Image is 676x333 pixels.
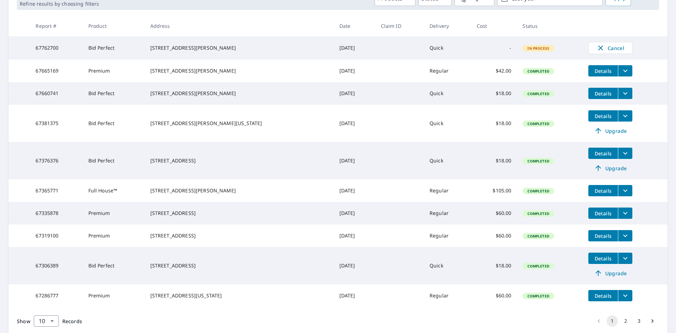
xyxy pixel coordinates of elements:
td: Quick [424,36,471,60]
button: Go to next page [647,315,658,327]
button: detailsBtn-67365771 [588,185,618,196]
div: [STREET_ADDRESS] [150,262,328,269]
td: Premium [83,60,145,82]
th: Status [517,16,582,36]
div: Show 10 records [34,315,59,327]
div: 10 [34,311,59,331]
td: [DATE] [334,179,375,202]
td: [DATE] [334,224,375,247]
span: Upgrade [593,164,628,172]
td: Quick [424,105,471,142]
a: Upgrade [588,162,632,174]
span: Completed [523,264,553,269]
span: Completed [523,121,553,126]
td: [DATE] [334,142,375,179]
td: Regular [424,60,471,82]
td: $18.00 [471,247,517,284]
td: $18.00 [471,82,517,105]
td: Bid Perfect [83,105,145,142]
th: Report # [30,16,82,36]
span: Upgrade [593,127,628,135]
span: Show [17,318,30,325]
td: Regular [424,179,471,202]
div: [STREET_ADDRESS] [150,232,328,239]
span: Completed [523,69,553,74]
a: Upgrade [588,125,632,136]
td: 67286777 [30,284,82,307]
span: Details [593,233,614,239]
td: - [471,36,517,60]
td: 67376376 [30,142,82,179]
button: filesDropdownBtn-67335878 [618,208,632,219]
span: Details [593,255,614,262]
td: $60.00 [471,284,517,307]
button: page 1 [607,315,618,327]
th: Address [145,16,334,36]
td: $60.00 [471,224,517,247]
td: Quick [424,142,471,179]
span: Completed [523,234,553,239]
td: [DATE] [334,105,375,142]
td: Full House™ [83,179,145,202]
button: filesDropdownBtn-67381375 [618,110,632,122]
td: [DATE] [334,36,375,60]
div: [STREET_ADDRESS][PERSON_NAME] [150,90,328,97]
button: filesDropdownBtn-67306389 [618,253,632,264]
button: filesDropdownBtn-67319100 [618,230,632,241]
th: Delivery [424,16,471,36]
td: $60.00 [471,202,517,224]
td: Regular [424,284,471,307]
td: Regular [424,224,471,247]
td: Premium [83,224,145,247]
td: 67660741 [30,82,82,105]
th: Cost [471,16,517,36]
td: 67306389 [30,247,82,284]
span: Completed [523,91,553,96]
div: [STREET_ADDRESS][PERSON_NAME] [150,187,328,194]
td: 67335878 [30,202,82,224]
span: In Process [523,46,553,51]
div: [STREET_ADDRESS] [150,210,328,217]
td: $42.00 [471,60,517,82]
button: detailsBtn-67381375 [588,110,618,122]
button: detailsBtn-67319100 [588,230,618,241]
button: detailsBtn-67286777 [588,290,618,301]
span: Completed [523,159,553,164]
a: Upgrade [588,267,632,279]
div: [STREET_ADDRESS][US_STATE] [150,292,328,299]
button: filesDropdownBtn-67376376 [618,148,632,159]
button: Go to page 3 [633,315,645,327]
span: Completed [523,211,553,216]
span: Details [593,292,614,299]
span: Details [593,113,614,119]
td: [DATE] [334,202,375,224]
button: detailsBtn-67665169 [588,65,618,76]
td: 67381375 [30,105,82,142]
span: Records [62,318,82,325]
button: filesDropdownBtn-67665169 [618,65,632,76]
button: detailsBtn-67376376 [588,148,618,159]
td: $18.00 [471,105,517,142]
td: [DATE] [334,284,375,307]
p: Refine results by choosing filters [20,1,99,7]
button: filesDropdownBtn-67286777 [618,290,632,301]
th: Date [334,16,375,36]
span: Details [593,90,614,97]
td: [DATE] [334,82,375,105]
td: 67365771 [30,179,82,202]
td: Quick [424,82,471,105]
td: [DATE] [334,247,375,284]
td: $18.00 [471,142,517,179]
td: Bid Perfect [83,247,145,284]
nav: pagination navigation [592,315,659,327]
div: [STREET_ADDRESS][PERSON_NAME][US_STATE] [150,120,328,127]
td: Premium [83,284,145,307]
span: Upgrade [593,269,628,277]
td: $105.00 [471,179,517,202]
button: detailsBtn-67660741 [588,88,618,99]
div: [STREET_ADDRESS][PERSON_NAME] [150,67,328,74]
button: detailsBtn-67335878 [588,208,618,219]
td: Regular [424,202,471,224]
span: Details [593,150,614,157]
span: Details [593,187,614,194]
